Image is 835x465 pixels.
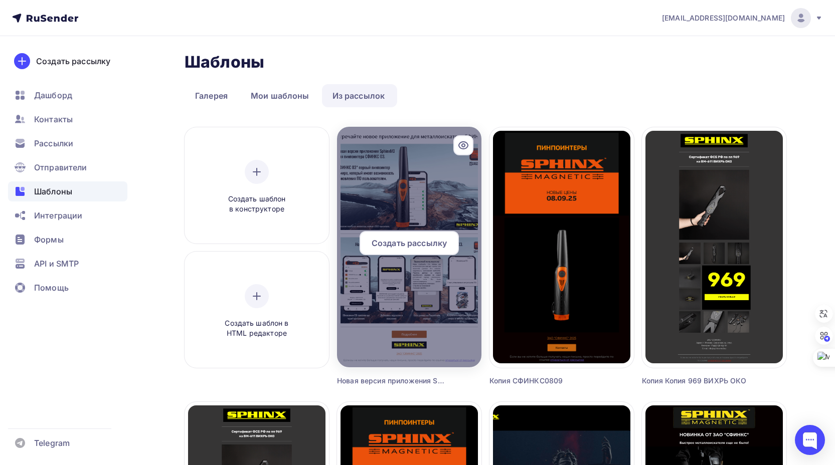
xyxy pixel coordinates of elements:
[34,113,73,125] span: Контакты
[8,133,127,153] a: Рассылки
[8,85,127,105] a: Дашборд
[185,84,238,107] a: Галерея
[8,181,127,201] a: Шаблоны
[489,376,598,386] div: Копия СФИНКС0809
[8,157,127,177] a: Отправители
[34,209,82,221] span: Интеграции
[662,8,823,28] a: [EMAIL_ADDRESS][DOMAIN_NAME]
[322,84,396,107] a: Из рассылок
[240,84,320,107] a: Мои шаблоны
[209,318,304,339] span: Создать шаблон в HTML редакторе
[34,185,72,197] span: Шаблоны
[36,55,110,67] div: Создать рассылку
[34,234,64,246] span: Формы
[34,89,72,101] span: Дашборд
[337,376,445,386] div: Новая версия приложения SphinxMD
[185,52,264,72] h2: Шаблоны
[372,237,447,249] span: Создать рассылку
[34,282,69,294] span: Помощь
[662,13,785,23] span: [EMAIL_ADDRESS][DOMAIN_NAME]
[34,161,87,173] span: Отправители
[209,194,304,214] span: Создать шаблон в конструкторе
[34,258,79,270] span: API и SMTP
[34,137,73,149] span: Рассылки
[642,376,750,386] div: Копия Копия 969 ВИХРЬ ОКО
[8,229,127,250] a: Формы
[8,109,127,129] a: Контакты
[34,437,70,449] span: Telegram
